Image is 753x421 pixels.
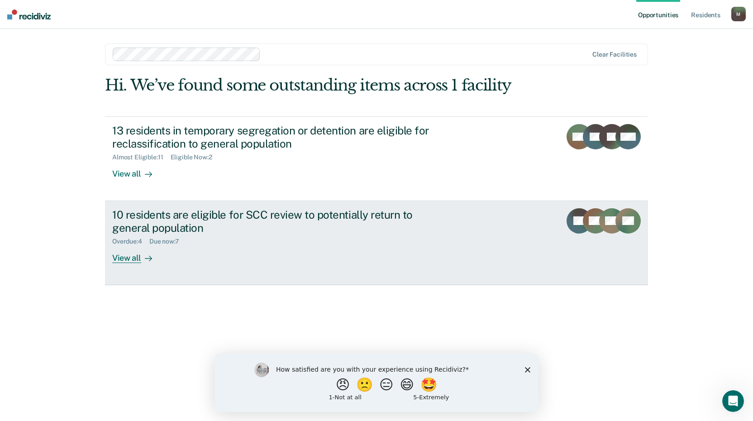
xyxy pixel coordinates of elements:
[214,354,539,412] iframe: Survey by Kim from Recidiviz
[731,7,746,21] button: M
[105,201,648,285] a: 10 residents are eligible for SCC review to potentially return to general populationOverdue:4Due ...
[112,124,430,150] div: 13 residents in temporary segregation or detention are eligible for reclassification to general p...
[112,208,430,234] div: 10 residents are eligible for SCC review to potentially return to general population
[722,390,744,412] iframe: Intercom live chat
[112,153,171,161] div: Almost Eligible : 11
[112,245,163,263] div: View all
[7,10,51,19] img: Recidiviz
[105,116,648,201] a: 13 residents in temporary segregation or detention are eligible for reclassification to general p...
[592,51,637,58] div: Clear facilities
[171,153,219,161] div: Eligible Now : 2
[112,161,163,179] div: View all
[149,238,186,245] div: Due now : 7
[105,76,539,95] div: Hi. We’ve found some outstanding items across 1 facility
[112,238,149,245] div: Overdue : 4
